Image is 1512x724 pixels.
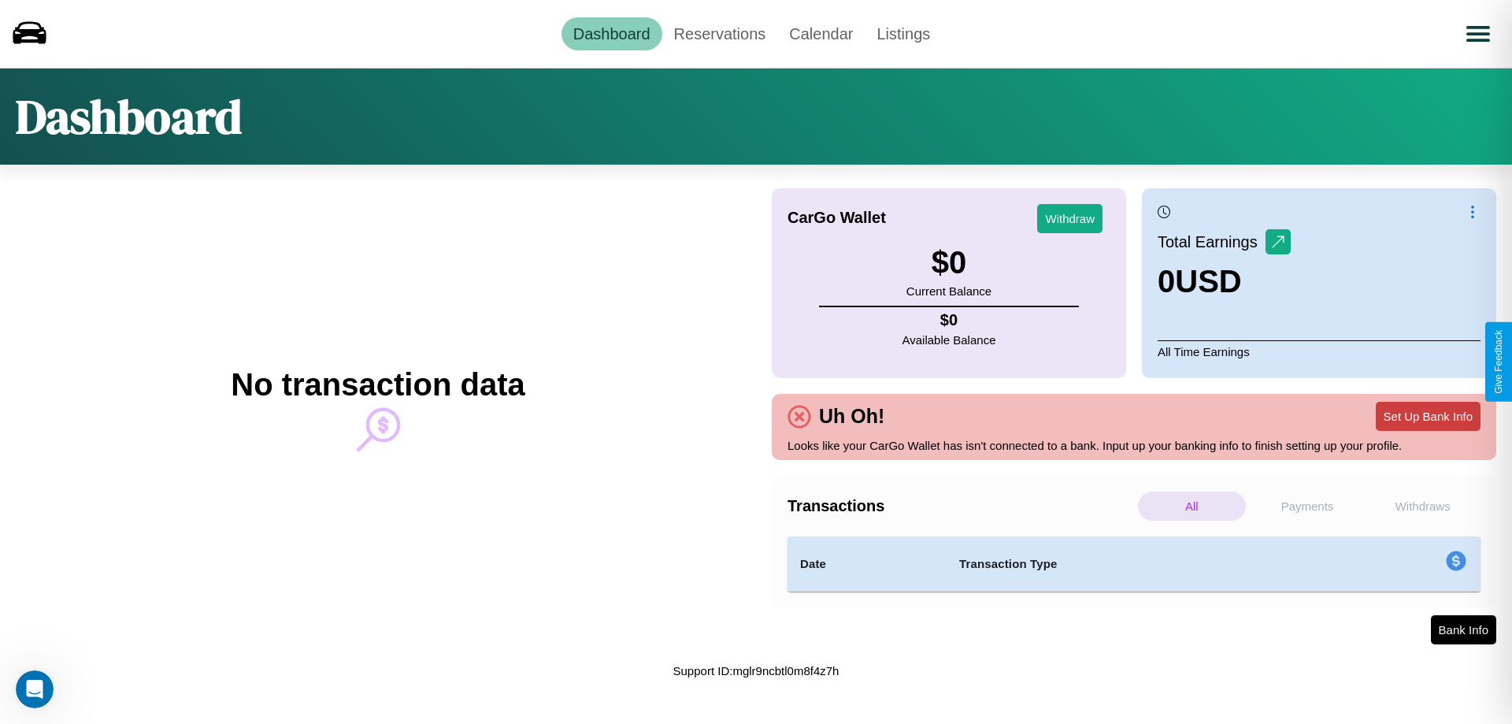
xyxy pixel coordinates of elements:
[16,84,242,149] h1: Dashboard
[1158,228,1266,256] p: Total Earnings
[1456,12,1500,56] button: Open menu
[811,405,892,428] h4: Uh Oh!
[1254,492,1362,521] p: Payments
[673,660,839,681] p: Support ID: mglr9ncbtl0m8f4z7h
[777,17,865,50] a: Calendar
[1431,615,1496,644] button: Bank Info
[787,497,1134,515] h4: Transactions
[1158,340,1480,362] p: All Time Earnings
[1493,330,1504,394] div: Give Feedback
[1369,492,1477,521] p: Withdraws
[906,280,991,302] p: Current Balance
[1376,402,1480,431] button: Set Up Bank Info
[16,670,54,708] iframe: Intercom live chat
[1158,264,1291,299] h3: 0 USD
[800,555,934,574] h4: Date
[959,555,1317,574] h4: Transaction Type
[561,17,662,50] a: Dashboard
[662,17,778,50] a: Reservations
[1138,492,1246,521] p: All
[231,367,524,403] h2: No transaction data
[1037,204,1102,233] button: Withdraw
[902,311,996,329] h4: $ 0
[906,245,991,280] h3: $ 0
[865,17,942,50] a: Listings
[902,329,996,351] p: Available Balance
[787,435,1480,456] p: Looks like your CarGo Wallet has isn't connected to a bank. Input up your banking info to finish ...
[787,537,1480,592] table: simple table
[787,209,886,227] h4: CarGo Wallet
